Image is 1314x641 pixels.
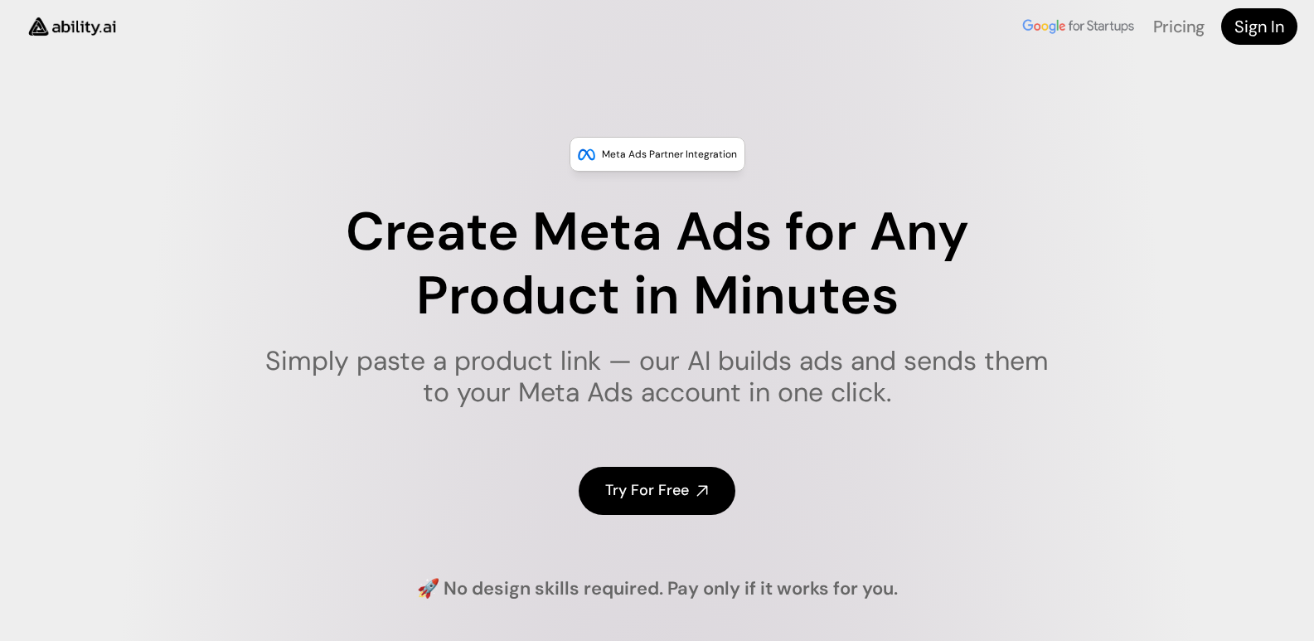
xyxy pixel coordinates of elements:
[605,480,689,501] h4: Try For Free
[1153,16,1205,37] a: Pricing
[1221,8,1297,45] a: Sign In
[255,201,1059,328] h1: Create Meta Ads for Any Product in Minutes
[255,345,1059,409] h1: Simply paste a product link — our AI builds ads and sends them to your Meta Ads account in one cl...
[602,146,737,163] p: Meta Ads Partner Integration
[1234,15,1284,38] h4: Sign In
[417,576,898,602] h4: 🚀 No design skills required. Pay only if it works for you.
[579,467,735,514] a: Try For Free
